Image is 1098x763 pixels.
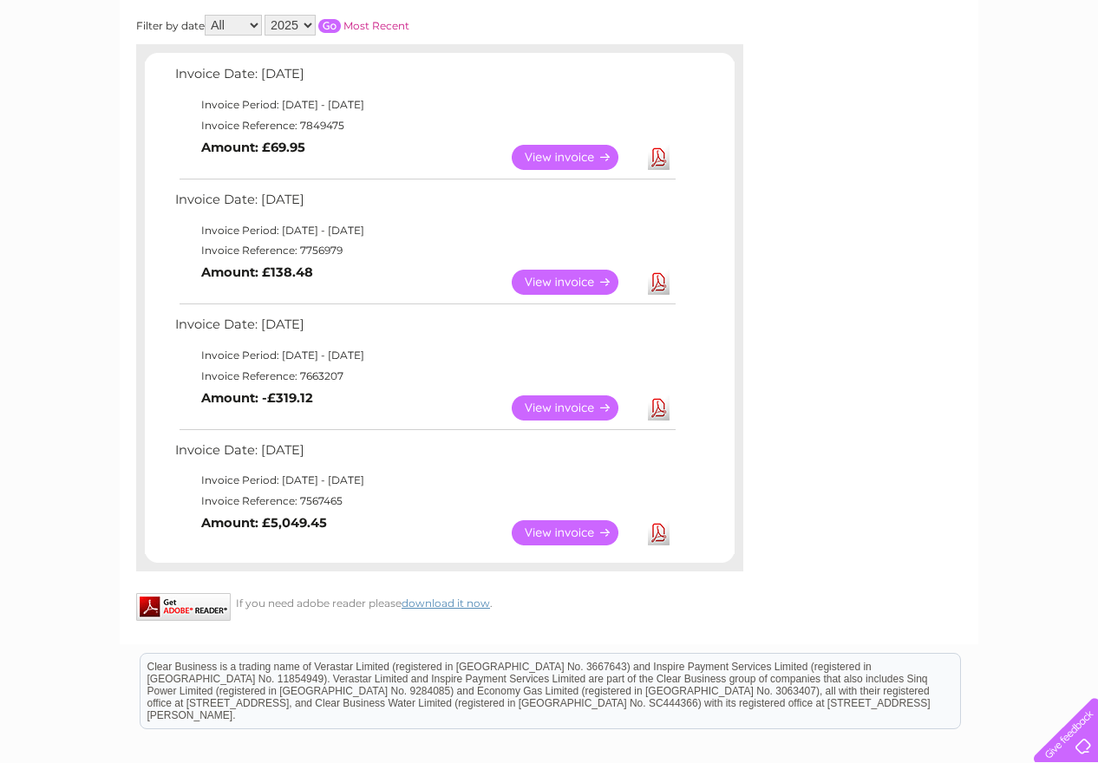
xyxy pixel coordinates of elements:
a: Download [648,145,670,170]
td: Invoice Date: [DATE] [171,62,678,95]
td: Invoice Reference: 7663207 [171,366,678,387]
td: Invoice Reference: 7849475 [171,115,678,136]
a: View [512,520,639,545]
a: View [512,270,639,295]
td: Invoice Date: [DATE] [171,188,678,220]
a: Download [648,270,670,295]
td: Invoice Period: [DATE] - [DATE] [171,345,678,366]
td: Invoice Date: [DATE] [171,439,678,471]
div: If you need adobe reader please . [136,593,743,610]
td: Invoice Period: [DATE] - [DATE] [171,470,678,491]
a: Log out [1041,74,1082,87]
b: Amount: £69.95 [201,140,305,155]
b: Amount: £138.48 [201,264,313,280]
a: Download [648,395,670,421]
a: View [512,145,639,170]
td: Invoice Reference: 7567465 [171,491,678,512]
a: View [512,395,639,421]
td: Invoice Period: [DATE] - [DATE] [171,95,678,115]
td: Invoice Reference: 7756979 [171,240,678,261]
a: Energy [836,74,874,87]
td: Invoice Date: [DATE] [171,313,678,345]
a: download it now [402,597,490,610]
a: 0333 014 3131 [771,9,891,30]
a: Blog [947,74,972,87]
a: Download [648,520,670,545]
a: Most Recent [343,19,409,32]
td: Invoice Period: [DATE] - [DATE] [171,220,678,241]
div: Clear Business is a trading name of Verastar Limited (registered in [GEOGRAPHIC_DATA] No. 3667643... [141,10,960,84]
a: Water [793,74,826,87]
b: Amount: -£319.12 [201,390,313,406]
div: Filter by date [136,15,591,36]
a: Telecoms [885,74,937,87]
img: logo.png [38,45,127,98]
a: Contact [983,74,1025,87]
b: Amount: £5,049.45 [201,515,327,531]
